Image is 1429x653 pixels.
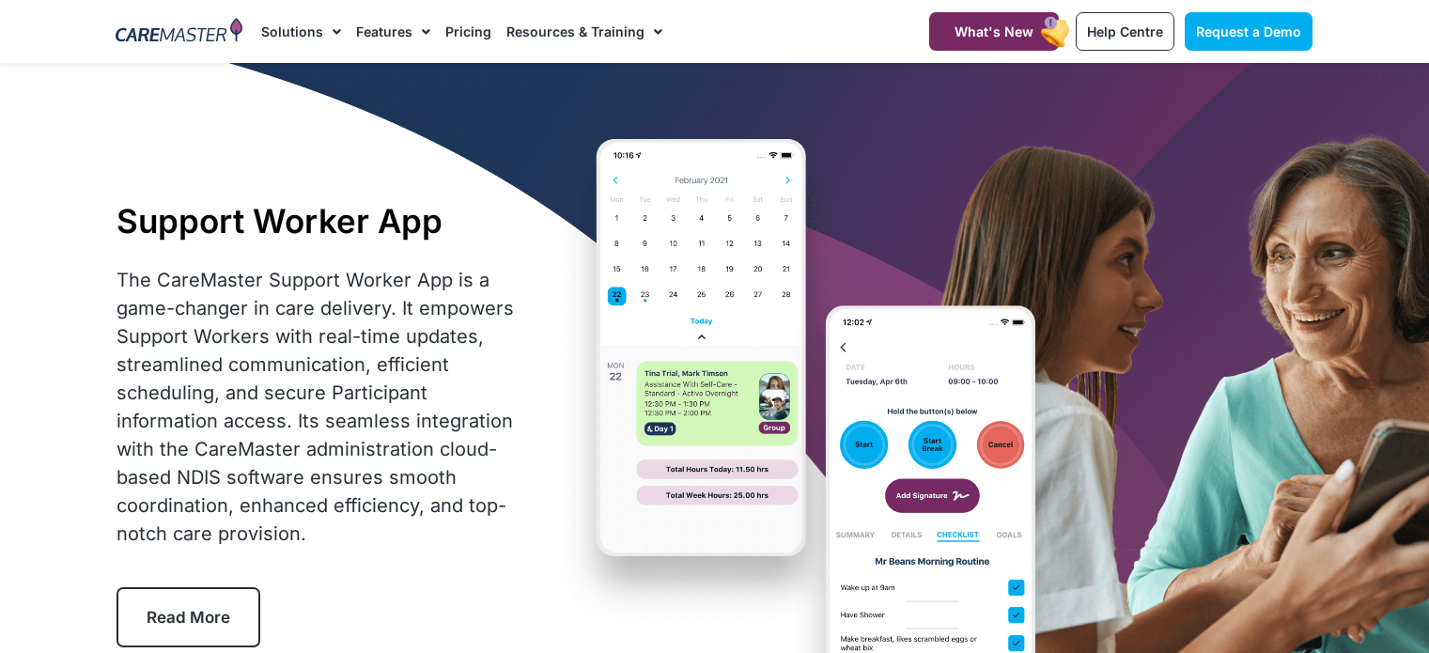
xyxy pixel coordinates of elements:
[1076,12,1174,51] a: Help Centre
[147,608,230,627] span: Read More
[1087,23,1163,39] span: Help Centre
[116,266,523,548] div: The CareMaster Support Worker App is a game-changer in care delivery. It empowers Support Workers...
[955,23,1033,39] span: What's New
[929,12,1059,51] a: What's New
[1196,23,1301,39] span: Request a Demo
[116,587,260,647] a: Read More
[116,18,242,46] img: CareMaster Logo
[116,201,523,241] h1: Support Worker App
[1185,12,1313,51] a: Request a Demo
